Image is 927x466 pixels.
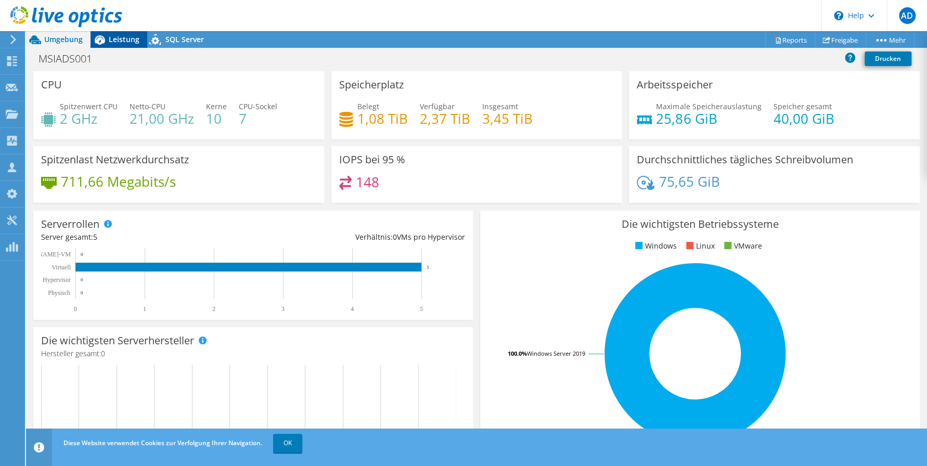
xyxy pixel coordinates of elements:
h4: 40,00 GiB [773,113,834,124]
span: 0 [393,232,397,242]
li: Linux [684,240,715,252]
a: OK [273,434,302,452]
a: Freigabe [815,32,866,48]
svg: \n [834,11,843,20]
text: 5 [420,305,423,313]
text: 1 [143,305,146,313]
h3: Speicherplatz [339,79,404,90]
text: Physisch [48,289,70,296]
text: 3 [281,305,285,313]
span: Maximale Speicherauslastung [656,101,761,111]
h4: 7 [239,113,277,124]
span: Umgebung [44,34,83,44]
span: Leistung [109,34,139,44]
text: 0 [81,277,83,282]
span: Insgesamt [482,101,518,111]
h4: 25,86 GiB [656,113,761,124]
h3: Arbeitsspeicher [637,79,712,90]
h1: MSIADS001 [34,53,108,64]
h3: IOPS bei 95 % [339,154,405,165]
span: Belegt [357,101,379,111]
h4: 10 [206,113,227,124]
li: Windows [633,240,677,252]
h3: Serverrollen [41,218,99,230]
h3: Spitzenlast Netzwerkdurchsatz [41,154,189,165]
span: Diese Website verwendet Cookies zur Verfolgung Ihrer Navigation. [63,438,262,447]
a: Reports [765,32,815,48]
h3: Durchschnittliches tägliches Schreibvolumen [637,154,853,165]
text: 0 [81,290,83,295]
h3: Die wichtigsten Serverhersteller [41,335,194,346]
h3: CPU [41,79,62,90]
span: Spitzenwert CPU [60,101,118,111]
text: Hypervisor [43,276,71,283]
h3: Die wichtigsten Betriebssysteme [488,218,912,230]
span: AD [899,7,916,24]
div: Verhältnis: VMs pro Hypervisor [253,231,465,243]
h4: 3,45 TiB [482,113,533,124]
span: Kerne [206,101,227,111]
span: CPU-Sockel [239,101,277,111]
span: 5 [93,232,97,242]
h4: 1,08 TiB [357,113,408,124]
span: SQL Server [165,34,204,44]
a: Mehr [866,32,914,48]
a: Drucken [865,51,911,66]
tspan: Windows Server 2019 [527,349,585,357]
tspan: 100.0% [508,349,527,357]
text: 4 [351,305,354,313]
text: 5 [427,265,429,270]
h4: 148 [356,176,379,188]
h4: 75,65 GiB [659,176,719,187]
text: 2 [212,305,215,313]
h4: 2,37 TiB [420,113,470,124]
text: 0 [74,305,77,313]
li: VMware [722,240,762,252]
span: Netto-CPU [130,101,165,111]
span: Verfügbar [420,101,455,111]
span: Speicher gesamt [773,101,831,111]
h4: 21,00 GHz [130,113,194,124]
span: 0 [101,348,105,358]
h4: 711,66 Megabits/s [61,176,176,187]
h4: Hersteller gesamt: [41,348,465,359]
text: 0 [81,252,83,257]
text: Virtuell [51,264,71,271]
div: Server gesamt: [41,231,253,243]
h4: 2 GHz [60,113,118,124]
